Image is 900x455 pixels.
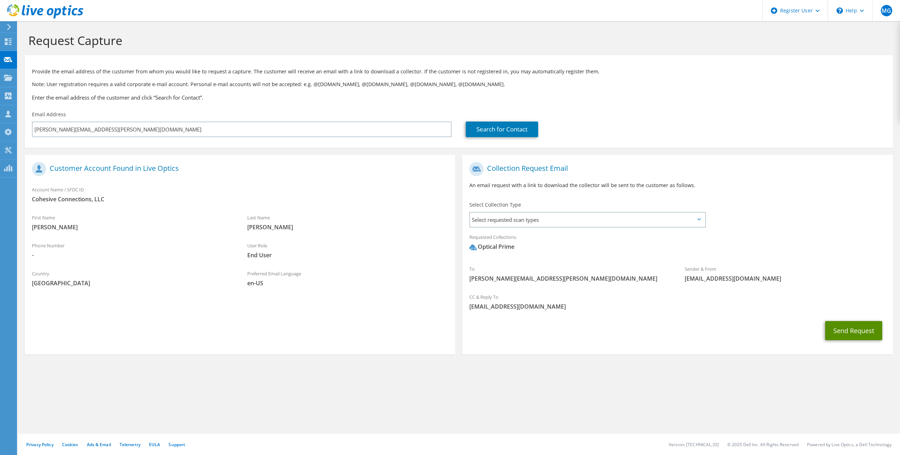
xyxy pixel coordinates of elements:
[881,5,892,16] span: MG
[469,201,521,208] label: Select Collection Type
[247,251,448,259] span: End User
[469,162,882,176] h1: Collection Request Email
[825,321,882,340] button: Send Request
[462,230,893,258] div: Requested Collections
[462,262,678,286] div: To
[727,442,799,448] li: © 2025 Dell Inc. All Rights Reserved
[32,162,445,176] h1: Customer Account Found in Live Optics
[32,251,233,259] span: -
[28,33,886,48] h1: Request Capture
[120,442,140,448] a: Telemetry
[470,213,705,227] span: Select requested scan types
[32,111,66,118] label: Email Address
[247,223,448,231] span: [PERSON_NAME]
[807,442,891,448] li: Powered by Live Optics, a Dell Technology
[32,68,886,75] p: Provide the email address of the customer from whom you would like to request a capture. The cust...
[247,279,448,287] span: en-US
[469,303,885,310] span: [EMAIL_ADDRESS][DOMAIN_NAME]
[240,266,455,291] div: Preferred Email Language
[685,275,886,282] span: [EMAIL_ADDRESS][DOMAIN_NAME]
[466,122,538,137] a: Search for Contact
[240,238,455,263] div: User Role
[149,442,160,448] a: EULA
[469,243,514,251] div: Optical Prime
[462,290,893,314] div: CC & Reply To
[62,442,78,448] a: Cookies
[32,94,886,101] h3: Enter the email address of the customer and click “Search for Contact”.
[25,238,240,263] div: Phone Number
[25,182,455,207] div: Account Name / SFDC ID
[836,7,843,14] svg: \n
[678,262,893,286] div: Sender & From
[32,80,886,88] p: Note: User registration requires a valid corporate e-mail account. Personal e-mail accounts will ...
[87,442,111,448] a: Ads & Email
[25,266,240,291] div: Country
[240,210,455,235] div: Last Name
[669,442,719,448] li: Version: [TECHNICAL_ID]
[32,195,448,203] span: Cohesive Connections, LLC
[32,279,233,287] span: [GEOGRAPHIC_DATA]
[469,275,670,282] span: [PERSON_NAME][EMAIL_ADDRESS][PERSON_NAME][DOMAIN_NAME]
[26,442,54,448] a: Privacy Policy
[25,210,240,235] div: First Name
[32,223,233,231] span: [PERSON_NAME]
[469,181,885,189] p: An email request with a link to download the collector will be sent to the customer as follows.
[169,442,185,448] a: Support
